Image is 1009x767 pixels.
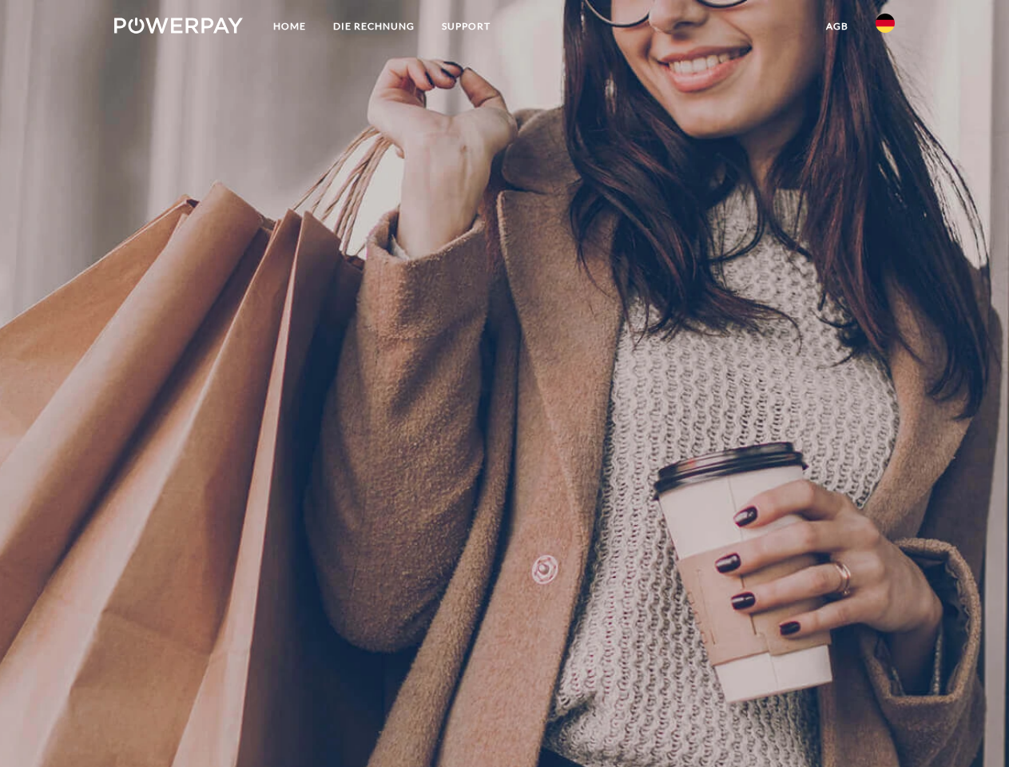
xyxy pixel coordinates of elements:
[428,12,504,41] a: SUPPORT
[260,12,320,41] a: Home
[320,12,428,41] a: DIE RECHNUNG
[114,18,243,34] img: logo-powerpay-white.svg
[812,12,862,41] a: agb
[876,14,895,33] img: de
